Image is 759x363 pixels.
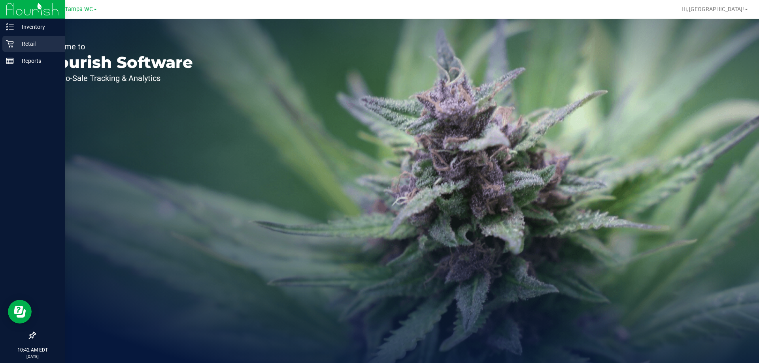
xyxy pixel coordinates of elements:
[4,354,61,359] p: [DATE]
[43,43,193,51] p: Welcome to
[43,55,193,70] p: Flourish Software
[6,57,14,65] inline-svg: Reports
[14,56,61,66] p: Reports
[43,74,193,82] p: Seed-to-Sale Tracking & Analytics
[65,6,93,13] span: Tampa WC
[4,346,61,354] p: 10:42 AM EDT
[14,39,61,49] p: Retail
[6,23,14,31] inline-svg: Inventory
[14,22,61,32] p: Inventory
[682,6,744,12] span: Hi, [GEOGRAPHIC_DATA]!
[8,300,32,324] iframe: Resource center
[6,40,14,48] inline-svg: Retail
